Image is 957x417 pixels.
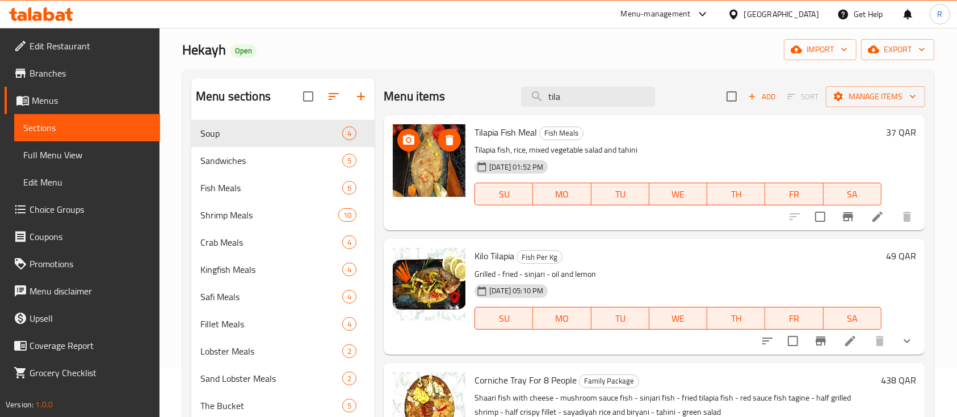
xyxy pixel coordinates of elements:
[707,183,765,205] button: TH
[343,237,356,248] span: 4
[765,183,823,205] button: FR
[861,39,934,60] button: export
[438,129,461,151] button: delete image
[384,88,446,105] h2: Menu items
[5,359,160,386] a: Grocery Checklist
[808,205,832,229] span: Select to update
[744,8,819,20] div: [GEOGRAPHIC_DATA]
[621,7,691,21] div: Menu-management
[200,208,338,222] span: Shrimp Meals
[342,317,356,331] div: items
[342,344,356,358] div: items
[649,307,707,330] button: WE
[754,327,781,355] button: sort-choices
[480,186,528,203] span: SU
[521,87,655,107] input: search
[886,124,916,140] h6: 37 QAR
[538,310,586,327] span: MO
[871,210,884,224] a: Edit menu item
[191,201,375,229] div: Shrimp Meals10
[200,317,342,331] div: Fillet Meals
[338,208,356,222] div: items
[191,147,375,174] div: Sandwiches5
[5,250,160,277] a: Promotions
[191,256,375,283] div: Kingfish Meals4
[200,127,342,140] div: Soup
[196,88,271,105] h2: Menu sections
[539,127,584,140] div: Fish Meals
[342,263,356,276] div: items
[343,128,356,139] span: 4
[5,305,160,332] a: Upsell
[342,372,356,385] div: items
[784,39,857,60] button: import
[23,121,151,134] span: Sections
[200,344,342,358] span: Lobster Meals
[900,334,914,348] svg: Show Choices
[596,186,645,203] span: TU
[870,43,925,57] span: export
[828,310,877,327] span: SA
[191,283,375,310] div: Safi Meals4
[744,88,780,106] button: Add
[342,235,356,249] div: items
[807,327,834,355] button: Branch-specific-item
[5,223,160,250] a: Coupons
[591,183,649,205] button: TU
[886,248,916,264] h6: 49 QAR
[712,186,761,203] span: TH
[6,397,33,412] span: Version:
[824,183,882,205] button: SA
[781,329,805,353] span: Select to update
[191,229,375,256] div: Crab Meals4
[23,148,151,162] span: Full Menu View
[343,292,356,302] span: 4
[14,114,160,141] a: Sections
[14,141,160,169] a: Full Menu View
[744,88,780,106] span: Add item
[881,372,916,388] h6: 438 QAR
[393,124,465,197] img: Tilapia Fish Meal
[200,263,342,276] span: Kingfish Meals
[475,183,533,205] button: SU
[30,339,151,352] span: Coverage Report
[342,181,356,195] div: items
[746,90,777,103] span: Add
[770,310,819,327] span: FR
[485,285,548,296] span: [DATE] 05:10 PM
[30,66,151,80] span: Branches
[5,332,160,359] a: Coverage Report
[596,310,645,327] span: TU
[893,327,921,355] button: show more
[230,46,257,56] span: Open
[654,186,703,203] span: WE
[533,183,591,205] button: MO
[200,154,342,167] span: Sandwiches
[475,267,882,281] p: Grilled - fried - sinjari - oil and lemon
[843,334,857,348] a: Edit menu item
[712,310,761,327] span: TH
[893,203,921,230] button: delete
[480,310,528,327] span: SU
[191,310,375,338] div: Fillet Meals4
[5,87,160,114] a: Menus
[475,124,537,141] span: Tilapia Fish Meal
[770,186,819,203] span: FR
[200,399,342,412] span: The Bucket
[30,284,151,298] span: Menu disclaimer
[191,365,375,392] div: Sand Lobster Meals2
[347,83,375,110] button: Add section
[35,397,53,412] span: 1.0.0
[533,307,591,330] button: MO
[30,203,151,216] span: Choice Groups
[397,129,420,151] button: upload picture
[230,44,257,58] div: Open
[475,143,882,157] p: Tilapia fish, rice, mixed vegetable salad and tahini
[200,235,342,249] span: Crab Meals
[485,162,548,172] span: [DATE] 01:52 PM
[5,196,160,223] a: Choice Groups
[517,250,563,264] div: Fish Per Kg
[30,366,151,380] span: Grocery Checklist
